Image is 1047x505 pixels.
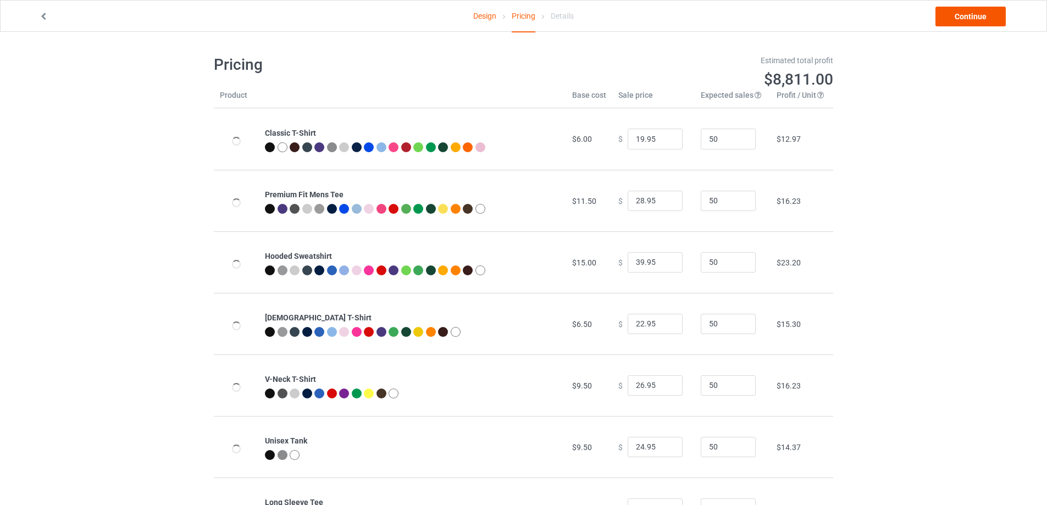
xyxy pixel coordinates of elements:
h1: Pricing [214,55,516,75]
b: V-Neck T-Shirt [265,375,316,384]
span: $11.50 [572,197,596,206]
div: Details [551,1,574,31]
a: Design [473,1,496,31]
span: $14.37 [777,443,801,452]
th: Profit / Unit [771,90,833,108]
span: $16.23 [777,197,801,206]
span: $ [618,196,623,205]
span: $8,811.00 [764,70,833,88]
span: $ [618,381,623,390]
b: Classic T-Shirt [265,129,316,137]
span: $ [618,135,623,143]
span: $15.00 [572,258,596,267]
span: $9.50 [572,381,592,390]
b: Premium Fit Mens Tee [265,190,344,199]
a: Continue [935,7,1006,26]
th: Base cost [566,90,612,108]
span: $ [618,319,623,328]
span: $ [618,442,623,451]
b: Hooded Sweatshirt [265,252,332,260]
img: heather_texture.png [327,142,337,152]
div: Estimated total profit [531,55,834,66]
b: [DEMOGRAPHIC_DATA] T-Shirt [265,313,372,322]
span: $6.00 [572,135,592,143]
span: $6.50 [572,320,592,329]
th: Sale price [612,90,695,108]
th: Expected sales [695,90,771,108]
span: $9.50 [572,443,592,452]
span: $23.20 [777,258,801,267]
span: $15.30 [777,320,801,329]
img: heather_texture.png [314,204,324,214]
span: $12.97 [777,135,801,143]
span: $16.23 [777,381,801,390]
img: heather_texture.png [278,450,287,460]
b: Unisex Tank [265,436,307,445]
div: Pricing [512,1,535,32]
th: Product [214,90,259,108]
span: $ [618,258,623,267]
